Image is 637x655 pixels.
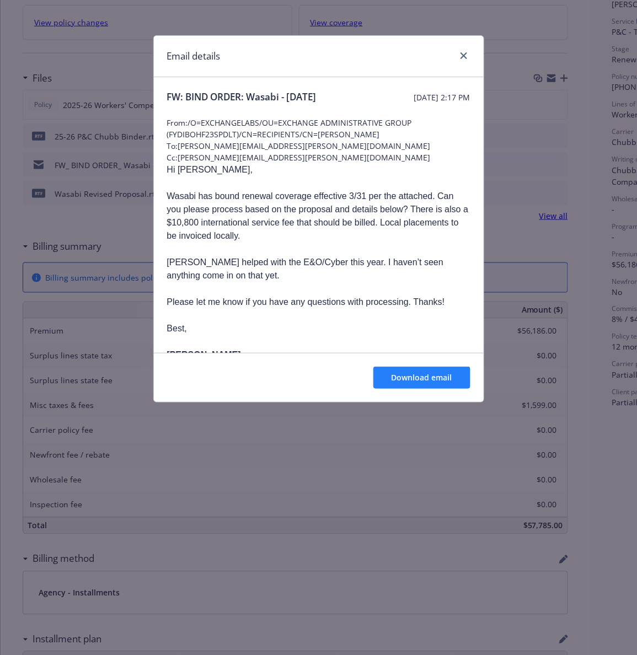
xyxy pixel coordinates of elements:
[167,90,317,104] span: FW: BIND ORDER: Wasabi - [DATE]
[167,165,253,174] span: Hi [PERSON_NAME],
[167,140,470,152] span: To: [PERSON_NAME][EMAIL_ADDRESS][PERSON_NAME][DOMAIN_NAME]
[167,152,470,163] span: Cc: [PERSON_NAME][EMAIL_ADDRESS][PERSON_NAME][DOMAIN_NAME]
[167,191,469,240] span: Wasabi has bound renewal coverage effective 3/31 per the attached. Can you please process based o...
[167,117,470,140] span: From: /O=EXCHANGELABS/OU=EXCHANGE ADMINISTRATIVE GROUP (FYDIBOHF23SPDLT)/CN=RECIPIENTS/CN=[PERSON...
[414,92,470,103] span: [DATE] 2:17 PM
